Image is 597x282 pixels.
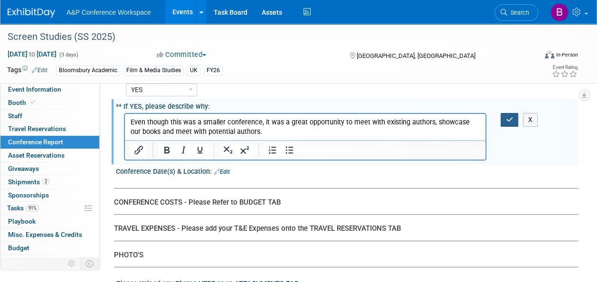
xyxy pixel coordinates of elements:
[552,65,578,70] div: Event Rating
[0,136,99,149] a: Conference Report
[116,164,578,177] div: Conference Date(s) & Location:
[131,143,147,157] button: Insert/edit link
[28,50,37,58] span: to
[159,143,175,157] button: Bold
[8,151,65,159] span: Asset Reservations
[64,257,80,270] td: Personalize Event Tab Strip
[8,178,49,186] span: Shipments
[8,191,49,199] span: Sponsorships
[220,143,236,157] button: Subscript
[4,28,529,46] div: Screen Studies (SS 2025)
[56,66,120,75] div: Bloomsbury Academic
[281,143,297,157] button: Bullet list
[114,197,571,207] div: CONFERENCE COSTS - Please Refer to BUDGET TAB
[8,112,22,120] span: Staff
[187,66,200,75] div: UK
[8,257,72,265] span: ROI, Objectives & ROO
[357,52,475,59] span: [GEOGRAPHIC_DATA], [GEOGRAPHIC_DATA]
[214,169,230,175] a: Edit
[7,50,57,58] span: [DATE] [DATE]
[58,52,78,58] span: (3 days)
[507,9,529,16] span: Search
[32,67,47,74] a: Edit
[175,143,191,157] button: Italic
[550,3,569,21] img: Barbara Cohen Bastos
[7,204,39,212] span: Tasks
[556,51,578,58] div: In-Person
[0,215,99,228] a: Playbook
[116,99,578,111] div: ** If YES, please describe why:
[0,83,99,96] a: Event Information
[153,50,210,60] button: Committed
[8,8,55,18] img: ExhibitDay
[545,51,554,58] img: Format-Inperson.png
[26,205,39,212] span: 91%
[265,143,281,157] button: Numbered list
[114,250,571,260] div: PHOTO'S
[30,100,35,105] i: Booth reservation complete
[0,96,99,109] a: Booth
[42,178,49,185] span: 2
[0,228,99,241] a: Misc. Expenses & Credits
[8,99,37,106] span: Booth
[0,189,99,202] a: Sponsorships
[0,176,99,188] a: Shipments2
[8,125,66,132] span: Travel Reservations
[80,257,100,270] td: Toggle Event Tabs
[204,66,223,75] div: FY26
[523,113,538,127] button: X
[8,244,29,252] span: Budget
[494,4,538,21] a: Search
[7,65,47,76] td: Tags
[0,255,99,268] a: ROI, Objectives & ROO
[192,143,208,157] button: Underline
[0,149,99,162] a: Asset Reservations
[0,242,99,254] a: Budget
[495,49,578,64] div: Event Format
[66,9,151,16] span: A&P Conference Workspace
[0,110,99,122] a: Staff
[8,217,36,225] span: Playbook
[0,162,99,175] a: Giveaways
[8,231,82,238] span: Misc. Expenses & Credits
[8,85,61,93] span: Event Information
[8,165,39,172] span: Giveaways
[0,202,99,215] a: Tasks91%
[125,114,485,140] iframe: Rich Text Area
[237,143,253,157] button: Superscript
[8,138,63,146] span: Conference Report
[123,66,184,75] div: Film & Media Studies
[0,122,99,135] a: Travel Reservations
[114,224,571,234] div: TRAVEL EXPENSES - Please add your T&E Expenses onto the TRAVEL RESERVATIONS TAB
